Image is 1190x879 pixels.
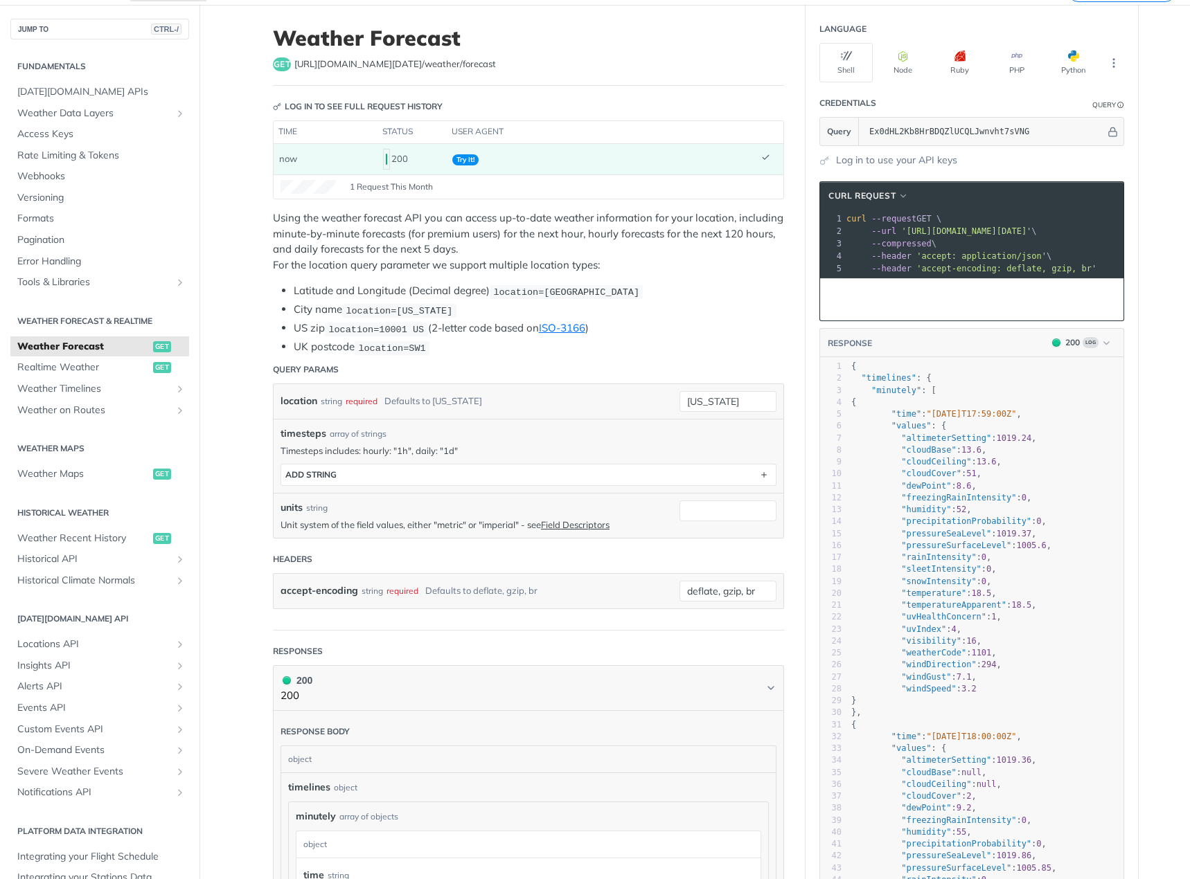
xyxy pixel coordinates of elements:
span: 200 [1052,338,1060,347]
div: string [321,391,342,411]
th: status [378,121,447,143]
a: Weather TimelinesShow subpages for Weather Timelines [10,379,189,399]
div: 23 [820,624,842,635]
span: : { [851,743,946,753]
span: 0 [986,564,991,574]
span: 'accept: application/json' [916,251,1047,261]
li: City name [294,302,784,318]
div: 25 [820,647,842,659]
a: Historical APIShow subpages for Historical API [10,549,189,570]
span: 294 [982,660,997,669]
h2: Fundamentals [10,60,189,73]
a: Integrating your Flight Schedule [10,846,189,867]
span: : , [851,457,1002,466]
span: "time" [891,409,921,419]
span: Try It! [452,154,479,165]
span: Insights API [17,659,171,673]
a: ISO-3166 [539,321,585,334]
span: "altimeterSetting" [901,433,991,443]
div: Language [819,23,867,35]
svg: Key [273,102,281,111]
span: location=[US_STATE] [346,305,452,316]
span: "timelines" [861,373,916,383]
span: [DATE][DOMAIN_NAME] APIs [17,85,186,99]
span: '[URL][DOMAIN_NAME][DATE]' [901,226,1031,236]
span: Weather on Routes [17,404,171,417]
span: Weather Data Layers [17,107,171,120]
span: : , [851,541,1051,550]
div: 18 [820,563,842,575]
span: Integrating your Flight Schedule [17,850,186,864]
span: : , [851,755,1036,765]
div: 15 [820,528,842,540]
div: required [346,391,378,411]
span: 1 [991,612,996,622]
a: Formats [10,208,189,229]
li: Latitude and Longitude (Decimal degree) [294,283,784,299]
h2: Weather Forecast & realtime [10,315,189,327]
span: Weather Forecast [17,340,150,354]
span: "freezingRainIntensity" [901,493,1016,502]
span: "cloudBase" [901,445,956,455]
a: Error Handling [10,251,189,272]
span: cURL Request [828,190,896,202]
span: "pressureSurfaceLevel" [901,541,1011,550]
button: Show subpages for Custom Events API [175,724,186,735]
p: Timesteps includes: hourly: "1h", daily: "1d" [281,444,776,457]
span: --request [871,214,916,224]
div: 2 [820,225,844,237]
a: Alerts APIShow subpages for Alerts API [10,676,189,697]
span: "values" [891,421,932,431]
span: 13.6 [961,445,982,455]
span: : , [851,624,961,634]
span: Weather Recent History [17,532,150,545]
button: JUMP TOCTRL-/ [10,19,189,39]
span: "uvIndex" [901,624,946,634]
span: Pagination [17,233,186,247]
span: : , [851,588,997,598]
a: Weather Mapsget [10,464,189,484]
button: Node [876,43,930,82]
span: 3.2 [961,684,977,694]
span: 1019.24 [997,433,1032,443]
span: --compressed [871,239,932,248]
span: { [851,361,856,371]
span: 1019.36 [997,755,1032,765]
button: 200200Log [1045,336,1117,350]
button: Show subpages for Historical API [175,554,186,565]
a: Notifications APIShow subpages for Notifications API [10,782,189,803]
span: 51 [966,469,976,478]
svg: More ellipsis [1108,57,1120,69]
span: : [ [851,386,936,395]
div: ADD string [285,469,337,480]
span: 200 [283,676,291,685]
span: Webhooks [17,170,186,183]
div: Headers [273,553,312,565]
span: Access Keys [17,127,186,141]
div: Query [1092,100,1116,110]
a: Tools & LibrariesShow subpages for Tools & Libraries [10,272,189,293]
span: 200 [386,154,387,165]
span: : , [851,672,977,682]
p: 200 [281,688,312,704]
span: "visibility" [901,636,961,646]
span: Historical Climate Normals [17,574,171,588]
button: Show subpages for Historical Climate Normals [175,575,186,586]
span: : , [851,409,1022,419]
span: : , [851,481,977,491]
span: 1019.37 [997,529,1032,538]
span: location=[GEOGRAPHIC_DATA] [493,287,639,297]
span: "snowIntensity" [901,577,976,586]
span: curl [846,214,867,224]
li: UK postcode [294,339,784,355]
a: Webhooks [10,166,189,187]
span: : [851,684,977,694]
div: 1 [820,361,842,372]
span: location=SW1 [358,343,425,353]
a: Realtime Weatherget [10,357,189,378]
span: GET \ [846,214,941,224]
span: \ [846,251,1051,261]
span: 16 [966,636,976,646]
div: 33 [820,743,842,754]
label: location [281,391,317,411]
